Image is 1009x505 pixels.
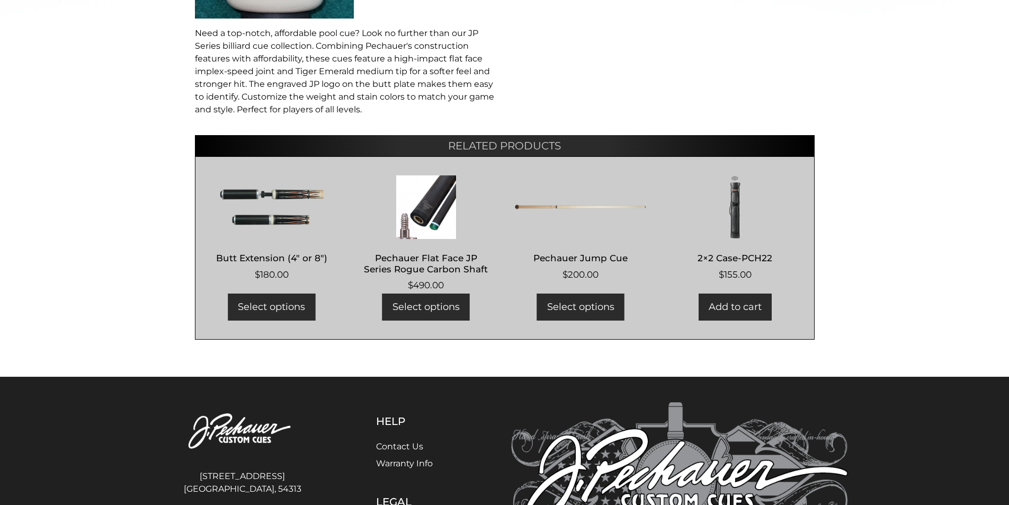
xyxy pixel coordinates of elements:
h2: 2×2 Case-PCH22 [669,249,801,268]
bdi: 200.00 [562,269,599,280]
bdi: 180.00 [255,269,289,280]
address: [STREET_ADDRESS] [GEOGRAPHIC_DATA], 54313 [162,466,324,500]
h2: Pechauer Flat Face JP Series Rogue Carbon Shaft [360,249,492,279]
a: Pechauer Jump Cue $200.00 [515,175,647,282]
img: Pechauer Jump Cue [515,175,647,239]
a: Add to cart: “Pechauer Jump Cue” [537,294,624,321]
bdi: 155.00 [719,269,752,280]
p: Need a top-notch, affordable pool cue? Look no further than our JP Series billiard cue collection... [195,27,498,116]
bdi: 490.00 [408,280,444,290]
img: Pechauer Custom Cues [162,402,324,461]
h2: Butt Extension (4″ or 8″) [206,249,338,268]
span: $ [255,269,260,280]
span: $ [408,280,413,290]
a: Butt Extension (4″ or 8″) $180.00 [206,175,338,282]
h2: Pechauer Jump Cue [515,249,647,268]
img: Butt Extension (4" or 8") [206,175,338,239]
a: Add to cart: “Butt Extension (4" or 8")” [228,294,315,321]
a: Add to cart: “Pechauer Flat Face JP Series Rogue Carbon Shaft” [382,294,470,321]
h2: Related products [195,135,815,156]
a: Pechauer Flat Face JP Series Rogue Carbon Shaft $490.00 [360,175,492,293]
a: Contact Us [376,441,423,451]
a: Add to cart: “2x2 Case-PCH22” [699,294,772,321]
a: Warranty Info [376,458,433,468]
a: 2×2 Case-PCH22 $155.00 [669,175,801,282]
img: Pechauer Flat Face JP Series Rogue Carbon Shaft [360,175,492,239]
span: $ [562,269,568,280]
h5: Help [376,415,458,428]
span: $ [719,269,724,280]
img: 2x2 Case-PCH22 [669,175,801,239]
